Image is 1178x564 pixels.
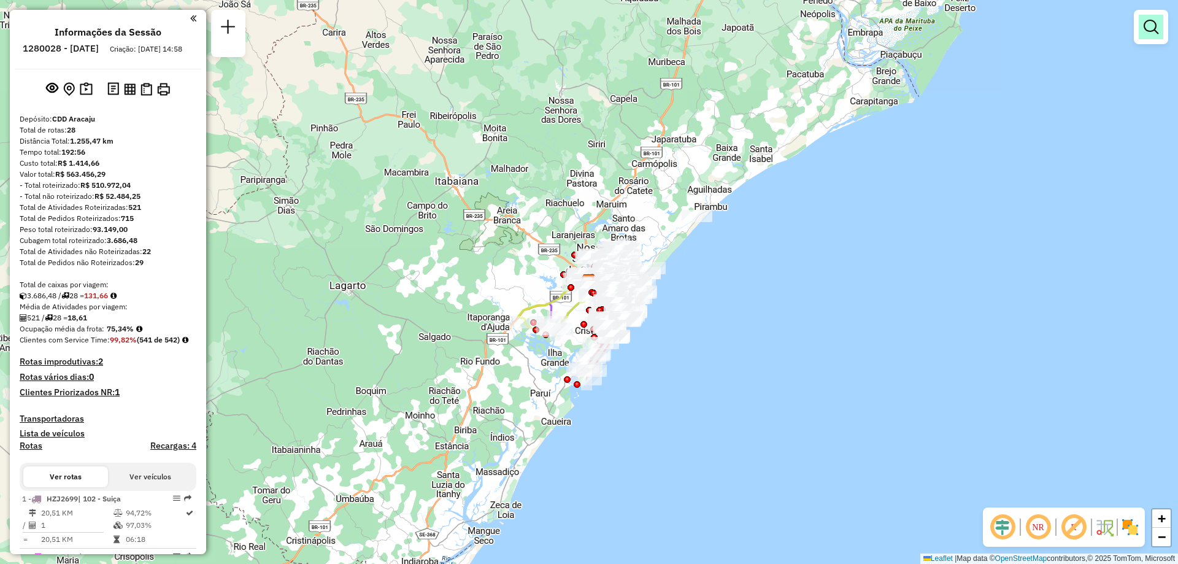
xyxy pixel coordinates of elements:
i: Distância Total [29,509,36,517]
div: 521 / 28 = [20,312,196,323]
div: Cubagem total roteirizado: [20,235,196,246]
em: Rotas cross docking consideradas [182,336,188,344]
td: 94,72% [125,507,185,519]
td: / [22,519,28,531]
img: 301 UDC Light Siqueira Campos [580,273,596,289]
strong: 18,61 [67,313,87,322]
div: Atividade não roteirizada - OLIMPIO RODRIGUES DE [604,304,634,316]
img: Exibir/Ocultar setores [1120,517,1140,537]
a: Nova sessão e pesquisa [216,15,241,42]
strong: 0 [89,371,94,382]
i: Meta Caixas/viagem: 165,29 Diferença: -33,63 [110,292,117,299]
div: Atividade não roteirizada - SUP. JABUTIANA [596,286,626,298]
h4: Informações da Sessão [55,26,161,38]
em: Opções [173,495,180,502]
h4: Rotas vários dias: [20,372,196,382]
em: Rota exportada [184,552,191,560]
strong: R$ 52.484,25 [94,191,141,201]
button: Visualizar Romaneio [138,80,155,98]
h4: Clientes Priorizados NR: [20,387,196,398]
div: Atividade não roteirizada - HAMBURGUERIA 079 [603,248,634,260]
a: Zoom out [1152,528,1171,546]
h4: Transportadoras [20,414,196,424]
strong: 3.686,48 [107,236,137,245]
strong: CDD Aracaju [52,114,95,123]
td: 20,51 KM [40,533,113,546]
strong: R$ 510.972,04 [80,180,131,190]
a: Rotas [20,441,42,451]
div: Depósito: [20,114,196,125]
i: Total de Atividades [29,522,36,529]
i: Rota otimizada [186,509,193,517]
div: - Total não roteirizado: [20,191,196,202]
i: % de utilização do peso [114,509,123,517]
span: Ocupação média da frota: [20,324,104,333]
td: 97,03% [125,519,185,531]
strong: (541 de 542) [137,335,180,344]
strong: 99,82% [110,335,137,344]
span: − [1158,529,1166,544]
span: HZJ2699 [47,494,78,503]
div: Criação: [DATE] 14:58 [105,44,187,55]
span: Ocultar NR [1023,512,1053,542]
i: % de utilização da cubagem [114,522,123,529]
div: Peso total roteirizado: [20,224,196,235]
h4: Lista de veículos [20,428,196,439]
a: Leaflet [923,554,953,563]
a: Exibir filtros [1139,15,1163,39]
strong: R$ 1.414,66 [58,158,99,168]
div: Atividade não roteirizada - ARENA SOCIETY X1 FAR [575,281,606,293]
td: 20,51 KM [40,507,113,519]
span: | [955,554,957,563]
div: Atividade não roteirizada - VM REZENDE COMERCIO [604,298,634,310]
span: Exibir rótulo [1059,512,1088,542]
strong: 192:56 [61,147,85,156]
i: Cubagem total roteirizado [20,292,27,299]
span: 1 - [22,494,121,503]
strong: 93.149,00 [93,225,128,234]
div: 3.686,48 / 28 = [20,290,196,301]
img: Fluxo de ruas [1095,517,1114,537]
button: Logs desbloquear sessão [105,80,121,99]
strong: 29 [135,258,144,267]
div: Total de Pedidos Roteirizados: [20,213,196,224]
td: = [22,533,28,546]
div: Total de caixas por viagem: [20,279,196,290]
div: Atividade não roteirizada - IGOR SOUZA SANTANA [606,303,637,315]
strong: 131,66 [84,291,108,300]
a: OpenStreetMap [995,554,1047,563]
strong: 521 [128,203,141,212]
i: Total de Atividades [20,314,27,322]
div: Atividade não roteirizada - VALDSON COSTA SANTOS [601,282,631,294]
img: CDD Aracaju [581,274,597,290]
button: Ver veículos [108,466,193,487]
strong: 28 [67,125,75,134]
span: | 102 - Suiça [78,494,121,503]
div: Atividade não roteirizada - ALPHA COMERCIAL DE C [608,304,639,317]
div: - Total roteirizado: [20,180,196,191]
div: Atividade não roteirizada - EDVANILDE DOS SANTOS [598,288,628,301]
span: Clientes com Service Time: [20,335,110,344]
h4: Recargas: 4 [150,441,196,451]
i: Total de rotas [45,314,53,322]
h6: 1280028 - [DATE] [23,43,99,54]
div: Atividade não roteirizada - COMERCIAL DE BEBIDAS E ALIMENTOS BRAUNA [595,274,625,286]
div: Custo total: [20,158,196,169]
div: Map data © contributors,© 2025 TomTom, Microsoft [920,554,1178,564]
div: Atividade não roteirizada - FABIANNE FRANCE SILV [603,298,634,311]
div: Valor total: [20,169,196,180]
span: RBD0C03 [47,552,79,561]
div: Atividade não roteirizada - VIVALDO DA CRUZ FREI [599,282,630,294]
a: Clique aqui para minimizar o painel [190,11,196,25]
button: Imprimir Rotas [155,80,172,98]
strong: 715 [121,214,134,223]
strong: 1.255,47 km [70,136,114,145]
div: Total de rotas: [20,125,196,136]
div: Atividade não roteirizada - ALPHA COM DE COMBUST [598,292,628,304]
strong: 22 [142,247,151,256]
a: Zoom in [1152,509,1171,528]
button: Centralizar mapa no depósito ou ponto de apoio [61,80,77,99]
td: 1 [40,519,113,531]
i: Tempo total em rota [114,536,120,543]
